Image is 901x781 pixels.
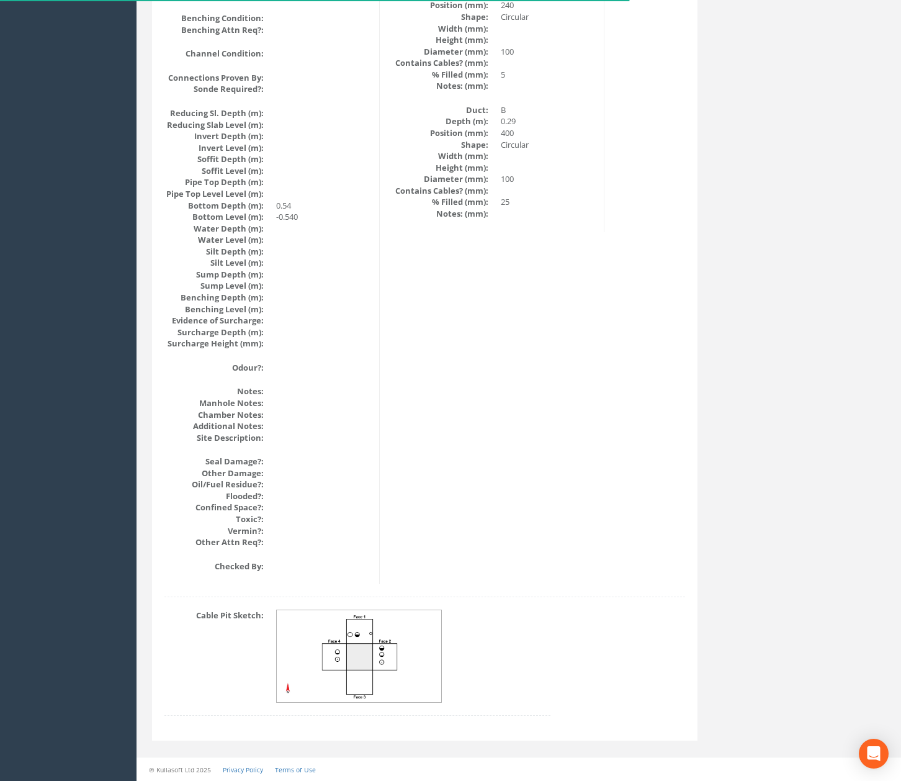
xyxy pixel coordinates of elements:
dt: Site Description: [164,432,264,444]
dt: Height (mm): [389,34,488,46]
dt: Sonde Required?: [164,83,264,95]
dd: 0.29 [501,115,594,127]
dt: Seal Damage?: [164,456,264,467]
dt: Channel Condition: [164,48,264,60]
dt: Pipe Top Depth (m): [164,176,264,188]
dt: Cable Pit Sketch: [164,610,264,621]
dt: Soffit Level (m): [164,165,264,177]
dd: 0.54 [276,200,370,212]
dt: Additional Notes: [164,420,264,432]
dt: Sump Depth (m): [164,269,264,281]
dt: Diameter (mm): [389,173,488,185]
dt: Manhole Notes: [164,397,264,409]
dt: Connections Proven By: [164,72,264,84]
dt: Surcharge Height (mm): [164,338,264,350]
dt: % Filled (mm): [389,69,488,81]
dt: Reducing Sl. Depth (m): [164,107,264,119]
dt: Sump Level (m): [164,280,264,292]
dt: Notes: (mm): [389,80,488,92]
dt: Flooded?: [164,490,264,502]
dd: 100 [501,46,594,58]
dt: Contains Cables? (mm): [389,185,488,197]
dd: -0.540 [276,211,370,223]
dt: Silt Depth (m): [164,246,264,258]
dt: Water Level (m): [164,234,264,246]
dt: Invert Depth (m): [164,130,264,142]
dt: Other Attn Req?: [164,536,264,548]
a: Privacy Policy [223,765,263,774]
dt: Oil/Fuel Residue?: [164,479,264,490]
dt: Position (mm): [389,127,488,139]
dt: Benching Attn Req?: [164,24,264,36]
dt: Width (mm): [389,23,488,35]
dd: B [501,104,594,116]
dt: Bottom Depth (m): [164,200,264,212]
dt: Evidence of Surcharge: [164,315,264,327]
small: © Kullasoft Ltd 2025 [149,765,211,774]
dt: Notes: (mm): [389,208,488,220]
dt: Bottom Level (m): [164,211,264,223]
dt: Height (mm): [389,162,488,174]
dt: Benching Level (m): [164,304,264,315]
dt: Other Damage: [164,467,264,479]
dt: % Filled (mm): [389,196,488,208]
div: Open Intercom Messenger [859,739,889,769]
dt: Odour?: [164,362,264,374]
dt: Silt Level (m): [164,257,264,269]
dt: Soffit Depth (m): [164,153,264,165]
dt: Water Depth (m): [164,223,264,235]
dt: Reducing Slab Level (m): [164,119,264,131]
dt: Vermin?: [164,525,264,537]
dt: Checked By: [164,561,264,572]
dd: 25 [501,196,594,208]
dt: Surcharge Depth (m): [164,327,264,338]
dt: Benching Condition: [164,12,264,24]
dt: Duct: [389,104,488,116]
dd: 100 [501,173,594,185]
dt: Invert Level (m): [164,142,264,154]
dt: Width (mm): [389,150,488,162]
dt: Shape: [389,11,488,23]
dt: Toxic?: [164,513,264,525]
dt: Confined Space?: [164,502,264,513]
img: b937a153-0170-34d9-e06b-9350c524293d_b937a153-0170-34d9-e06b-9350c524293d_renderedCablePitSketch.jpg [277,610,442,703]
dd: Circular [501,11,594,23]
dd: Circular [501,139,594,151]
dd: 5 [501,69,594,81]
dt: Notes: [164,386,264,397]
dt: Chamber Notes: [164,409,264,421]
dt: Shape: [389,139,488,151]
dd: 400 [501,127,594,139]
dt: Benching Depth (m): [164,292,264,304]
dt: Pipe Top Level Level (m): [164,188,264,200]
dt: Depth (m): [389,115,488,127]
dt: Contains Cables? (mm): [389,57,488,69]
dt: Diameter (mm): [389,46,488,58]
a: Terms of Use [275,765,316,774]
